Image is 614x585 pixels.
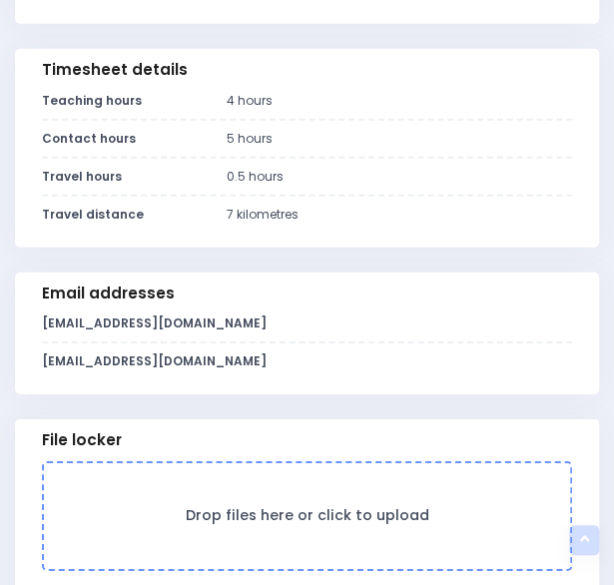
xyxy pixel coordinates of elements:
[42,314,267,331] strong: [EMAIL_ADDRESS][DOMAIN_NAME]
[64,507,550,524] h3: Drop files here or click to upload
[42,352,267,369] strong: [EMAIL_ADDRESS][DOMAIN_NAME]
[42,92,142,109] strong: Teaching hours
[215,130,585,148] div: 5 hours
[42,168,122,185] strong: Travel hours
[215,92,585,110] div: 4 hours
[215,168,585,186] div: 0.5 hours
[42,206,144,223] strong: Travel distance
[42,130,136,147] strong: Contact hours
[42,431,122,449] h3: File locker
[215,206,585,224] div: 7 kilometres
[42,285,175,302] h3: Email addresses
[42,61,188,79] h3: Timesheet details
